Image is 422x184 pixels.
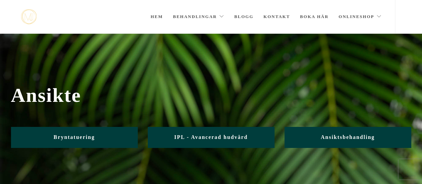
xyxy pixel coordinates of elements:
[21,9,37,24] a: mjstudio mjstudio mjstudio
[148,127,275,148] a: IPL - Avancerad hudvård
[174,134,248,140] span: IPL - Avancerad hudvård
[321,134,375,140] span: Ansiktsbehandling
[285,127,411,148] a: Ansiktsbehandling
[11,84,411,107] span: Ansikte
[54,134,95,140] span: Bryntatuering
[11,127,138,148] a: Bryntatuering
[21,9,37,24] img: mjstudio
